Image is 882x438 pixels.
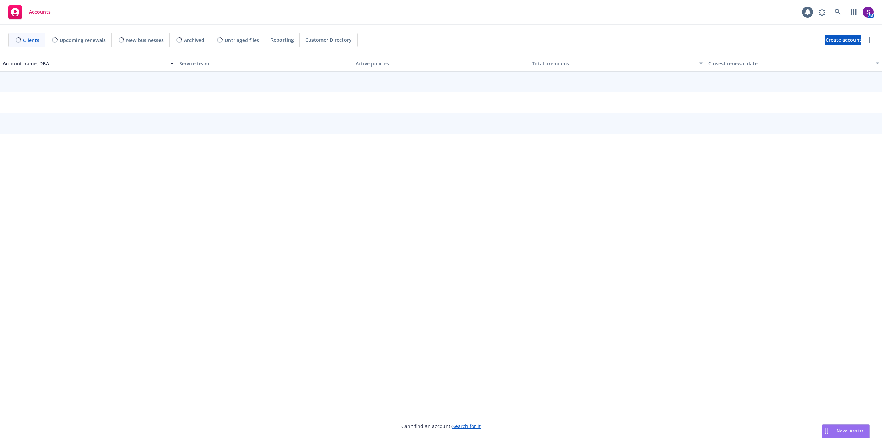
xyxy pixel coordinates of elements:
span: Accounts [29,9,51,15]
button: Service team [176,55,353,72]
span: Can't find an account? [401,422,481,430]
div: Account name, DBA [3,60,166,67]
a: Accounts [6,2,53,22]
a: Create account [825,35,861,45]
button: Total premiums [529,55,706,72]
div: Closest renewal date [708,60,872,67]
span: Untriaged files [225,37,259,44]
a: Switch app [847,5,861,19]
span: Upcoming renewals [60,37,106,44]
span: Reporting [270,36,294,43]
div: Total premiums [532,60,695,67]
div: Service team [179,60,350,67]
span: Nova Assist [837,428,864,434]
button: Nova Assist [822,424,870,438]
span: Create account [825,33,861,47]
div: Active policies [356,60,526,67]
a: more [865,36,874,44]
img: photo [863,7,874,18]
span: Clients [23,37,39,44]
button: Closest renewal date [706,55,882,72]
a: Search for it [452,423,481,429]
a: Report a Bug [815,5,829,19]
span: Customer Directory [305,36,352,43]
a: Search [831,5,845,19]
span: Archived [184,37,204,44]
div: Drag to move [822,425,831,438]
span: New businesses [126,37,164,44]
button: Active policies [353,55,529,72]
